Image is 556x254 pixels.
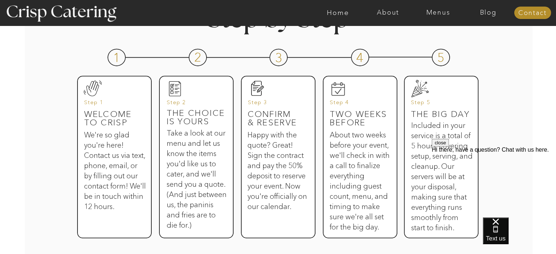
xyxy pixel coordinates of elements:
[167,128,227,212] h3: Take a look at our menu and let us know the items you'd like us to cater, and we'll send you a qu...
[84,99,139,110] h3: Step 1
[411,99,466,110] h3: Step 5
[313,9,363,16] a: Home
[413,9,463,16] a: Menus
[330,99,385,110] h3: Step 4
[247,110,315,130] h3: Confirm & reserve
[330,110,390,120] h3: Two weeks before
[275,51,283,61] h3: 3
[411,110,471,120] h3: The big day
[432,139,556,227] iframe: podium webchat widget prompt
[437,51,446,61] h3: 5
[411,120,473,218] h3: Included in your service is a total of 5 hours, covering setup, serving, and cleanup. Our servers...
[176,7,379,29] h1: Step by Step
[363,9,413,16] a: About
[194,51,203,61] h3: 2
[167,99,222,110] h3: Step 2
[463,9,513,16] a: Blog
[356,51,364,61] h3: 4
[247,130,307,228] h3: Happy with the quote? Great! Sign the contract and pay the 50% deposit to reserve your event. Now...
[330,130,390,228] h3: About two weeks before your event, we'll check in with a call to finalize everything including gu...
[167,109,227,119] h3: The Choice is yours
[248,99,303,110] h3: Step 3
[483,217,556,254] iframe: podium webchat widget bubble
[514,10,551,17] a: Contact
[84,130,146,228] h3: We're so glad you're here! Contact us via text, phone, email, or by filling out our contact form!...
[113,51,121,61] h3: 1
[84,110,144,120] h3: Welcome to Crisp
